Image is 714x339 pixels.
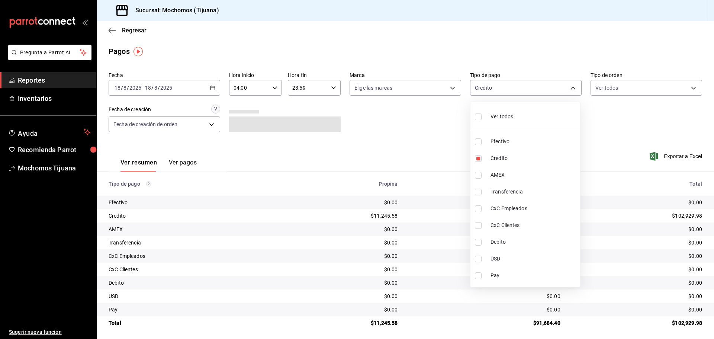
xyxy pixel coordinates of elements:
[491,238,577,246] span: Debito
[491,255,577,263] span: USD
[491,171,577,179] span: AMEX
[491,138,577,145] span: Efectivo
[491,272,577,279] span: Pay
[491,154,577,162] span: Credito
[491,205,577,212] span: CxC Empleados
[134,47,143,56] img: Tooltip marker
[491,188,577,196] span: Transferencia
[491,221,577,229] span: CxC Clientes
[491,113,513,121] span: Ver todos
